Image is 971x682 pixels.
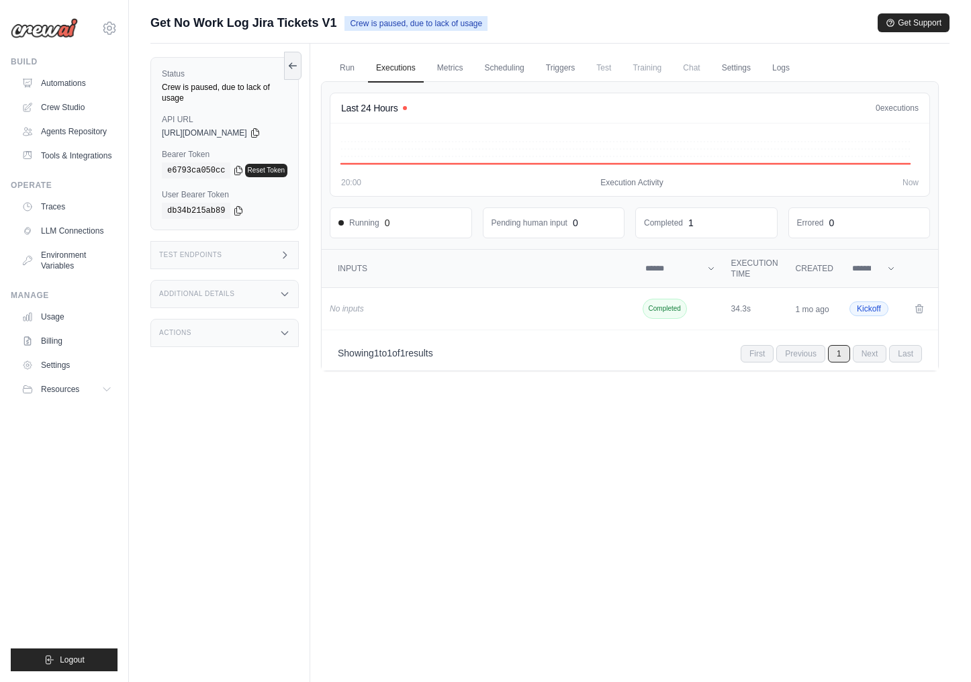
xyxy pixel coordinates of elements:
a: Run [332,54,363,83]
span: Test [588,54,619,81]
h3: Test Endpoints [159,251,222,259]
span: Crew is paused, due to lack of usage [344,16,488,31]
div: 34.3s [731,303,780,314]
button: Resources [16,379,118,400]
span: [URL][DOMAIN_NAME] [162,128,247,138]
button: Logout [11,648,118,671]
div: 1 [688,216,694,230]
div: 0 [573,216,578,230]
span: Logout [60,654,85,665]
dd: Completed [644,217,683,228]
div: Crew is paused, due to lack of usage [162,82,287,103]
a: Executions [368,54,424,83]
code: db34b215ab89 [162,203,230,219]
span: 1 [828,345,850,362]
th: Execution Time [723,250,788,288]
code: e6793ca050cc [162,162,230,179]
a: Scheduling [476,54,532,83]
button: Get Support [878,13,950,32]
a: Tools & Integrations [16,145,118,166]
th: Inputs [322,250,637,288]
h3: Actions [159,329,191,337]
h3: Additional Details [159,290,234,298]
span: 20:00 [341,177,361,188]
a: Triggers [538,54,584,83]
span: Kickoff [849,301,888,316]
time: 1 mo ago [796,305,829,314]
div: Operate [11,180,118,191]
span: Running [338,217,379,228]
span: Chat is not available until the deployment is complete [675,54,708,81]
nav: Pagination [322,336,938,371]
span: No inputs [330,303,364,314]
p: Showing to of results [338,346,433,360]
span: Previous [776,345,825,362]
a: Environment Variables [16,244,118,277]
a: Metrics [429,54,471,83]
label: API URL [162,114,287,125]
span: Get No Work Log Jira Tickets V1 [150,13,336,32]
a: Logs [764,54,798,83]
dd: Pending human input [492,217,567,228]
span: Completed [643,299,687,319]
span: First [741,345,774,362]
div: Build [11,56,118,67]
dd: Errored [797,217,824,228]
a: Reset Token [245,164,287,177]
th: Created [788,250,841,288]
span: 0 [876,103,880,113]
label: Status [162,68,287,79]
div: executions [876,103,919,113]
nav: Pagination [741,345,922,362]
a: Automations [16,72,118,94]
a: Crew Studio [16,97,118,118]
span: Now [903,177,919,188]
h4: Last 24 Hours [341,101,398,115]
label: Bearer Token [162,149,287,160]
a: Settings [16,354,118,376]
a: Traces [16,196,118,217]
span: 1 [374,348,379,358]
a: LLM Connections [16,220,118,242]
span: Training is not available until the deployment is complete [625,54,669,81]
section: Crew executions table [322,250,938,371]
span: Last [889,345,922,362]
label: User Bearer Token [162,189,287,200]
a: Agents Repository [16,121,118,142]
div: 0 [385,216,390,230]
span: Execution Activity [600,177,663,188]
span: Next [853,345,887,362]
a: Usage [16,306,118,328]
img: Logo [11,18,78,38]
a: Billing [16,330,118,352]
span: Resources [41,384,79,395]
div: 0 [829,216,835,230]
a: Settings [714,54,759,83]
span: 1 [400,348,406,358]
div: Manage [11,290,118,301]
span: 1 [387,348,392,358]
